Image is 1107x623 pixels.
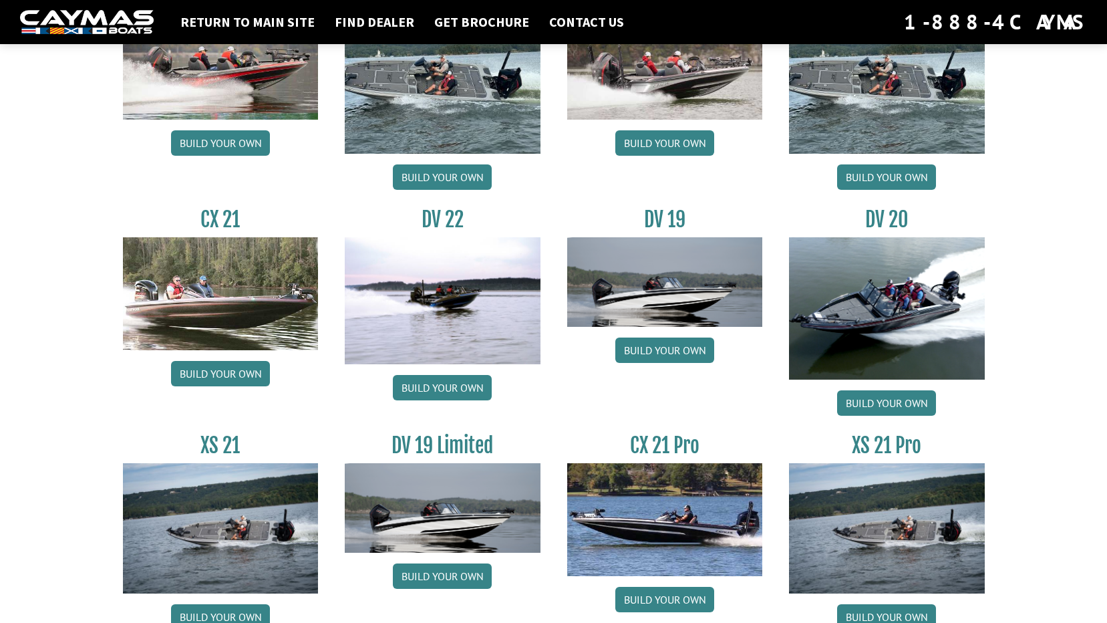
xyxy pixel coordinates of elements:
img: CX-20_thumbnail.jpg [123,7,319,120]
h3: CX 21 Pro [567,433,763,458]
h3: XS 21 Pro [789,433,985,458]
img: XS_21_thumbnail.jpg [789,463,985,594]
h3: CX 21 [123,207,319,232]
a: Find Dealer [328,13,421,31]
a: Build your own [171,361,270,386]
img: XS_21_thumbnail.jpg [123,463,319,594]
img: XS_20_resized.jpg [789,7,985,154]
img: dv-19-ban_from_website_for_caymas_connect.png [567,237,763,327]
img: CX-21Pro_thumbnail.jpg [567,463,763,576]
img: CX21_thumb.jpg [123,237,319,350]
a: Contact Us [542,13,631,31]
img: DV_20_from_website_for_caymas_connect.png [789,237,985,380]
h3: DV 22 [345,207,540,232]
h3: XS 21 [123,433,319,458]
a: Return to main site [174,13,321,31]
img: CX-20Pro_thumbnail.jpg [567,7,763,120]
img: XS_20_resized.jpg [345,7,540,154]
h3: DV 19 [567,207,763,232]
img: DV22_original_motor_cropped_for_caymas_connect.jpg [345,237,540,364]
a: Build your own [393,375,492,400]
div: 1-888-4CAYMAS [904,7,1087,37]
a: Build your own [615,338,714,363]
h3: DV 20 [789,207,985,232]
a: Build your own [171,130,270,156]
a: Build your own [393,564,492,589]
a: Build your own [837,390,936,416]
a: Build your own [615,587,714,612]
a: Build your own [393,164,492,190]
img: dv-19-ban_from_website_for_caymas_connect.png [345,463,540,553]
a: Build your own [837,164,936,190]
a: Get Brochure [428,13,536,31]
h3: DV 19 Limited [345,433,540,458]
img: white-logo-c9c8dbefe5ff5ceceb0f0178aa75bf4bb51f6bca0971e226c86eb53dfe498488.png [20,10,154,35]
a: Build your own [615,130,714,156]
